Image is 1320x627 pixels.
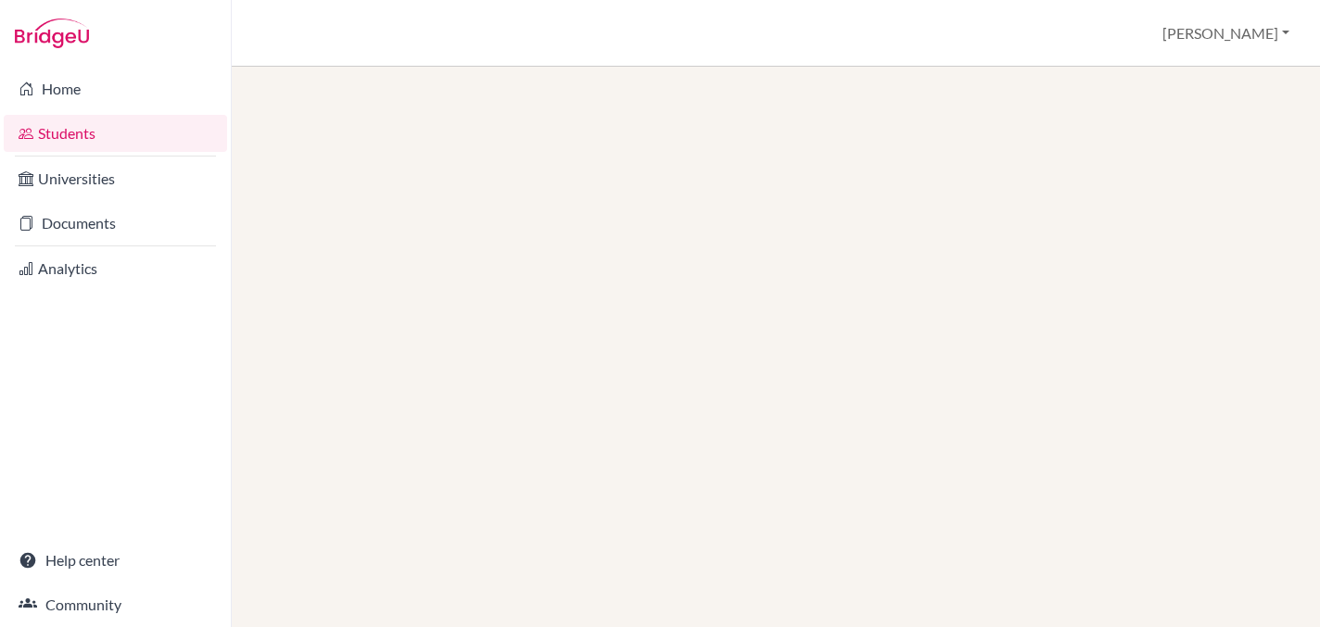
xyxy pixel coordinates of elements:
a: Analytics [4,250,227,287]
a: Universities [4,160,227,197]
a: Home [4,70,227,107]
img: Bridge-U [15,19,89,48]
button: [PERSON_NAME] [1154,16,1298,51]
a: Community [4,586,227,623]
a: Students [4,115,227,152]
a: Documents [4,205,227,242]
a: Help center [4,542,227,579]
